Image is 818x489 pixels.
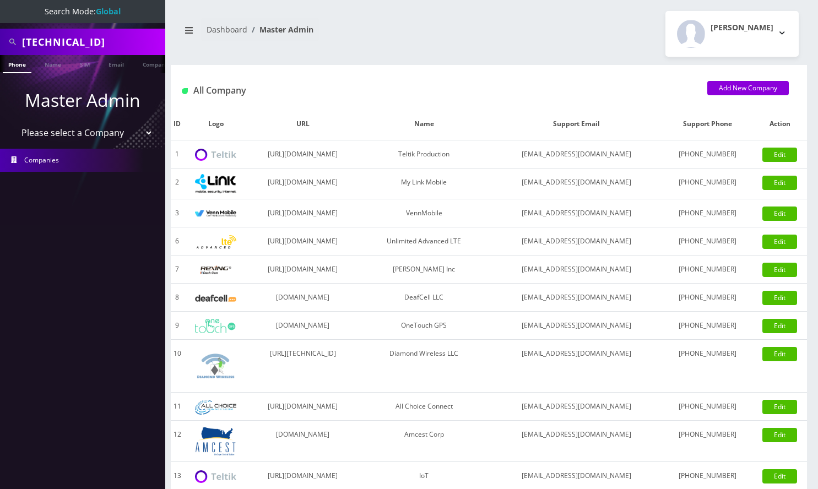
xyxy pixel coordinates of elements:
td: 10 [171,340,183,393]
a: Edit [762,207,797,221]
td: [PHONE_NUMBER] [662,312,752,340]
li: Master Admin [247,24,313,35]
img: Rexing Inc [195,265,236,275]
td: 12 [171,421,183,462]
a: Edit [762,428,797,442]
th: Support Email [490,108,662,140]
td: [URL][DOMAIN_NAME] [248,140,358,169]
img: My Link Mobile [195,174,236,193]
td: [PHONE_NUMBER] [662,284,752,312]
a: Email [103,55,129,72]
td: Diamond Wireless LLC [357,340,490,393]
td: [DOMAIN_NAME] [248,421,358,462]
td: [EMAIL_ADDRESS][DOMAIN_NAME] [490,421,662,462]
td: [URL][DOMAIN_NAME] [248,393,358,421]
a: Edit [762,347,797,361]
td: Amcest Corp [357,421,490,462]
td: 3 [171,199,183,227]
td: [PHONE_NUMBER] [662,227,752,256]
span: Companies [24,155,59,165]
nav: breadcrumb [179,18,481,50]
td: [URL][DOMAIN_NAME] [248,199,358,227]
th: Action [752,108,807,140]
td: [PERSON_NAME] Inc [357,256,490,284]
td: DeafCell LLC [357,284,490,312]
td: All Choice Connect [357,393,490,421]
img: Unlimited Advanced LTE [195,235,236,249]
td: [URL][DOMAIN_NAME] [248,227,358,256]
td: [DOMAIN_NAME] [248,312,358,340]
th: ID [171,108,183,140]
a: Name [39,55,67,72]
td: [PHONE_NUMBER] [662,393,752,421]
td: [URL][DOMAIN_NAME] [248,169,358,199]
button: [PERSON_NAME] [665,11,799,57]
a: Dashboard [207,24,247,35]
a: Add New Company [707,81,789,95]
td: 1 [171,140,183,169]
td: [PHONE_NUMBER] [662,199,752,227]
td: 8 [171,284,183,312]
td: My Link Mobile [357,169,490,199]
td: [PHONE_NUMBER] [662,340,752,393]
a: Edit [762,400,797,414]
td: 9 [171,312,183,340]
td: [EMAIL_ADDRESS][DOMAIN_NAME] [490,393,662,421]
td: [EMAIL_ADDRESS][DOMAIN_NAME] [490,340,662,393]
td: Unlimited Advanced LTE [357,227,490,256]
a: Edit [762,469,797,483]
img: DeafCell LLC [195,295,236,302]
td: [EMAIL_ADDRESS][DOMAIN_NAME] [490,312,662,340]
h2: [PERSON_NAME] [711,23,773,32]
td: [EMAIL_ADDRESS][DOMAIN_NAME] [490,140,662,169]
td: 2 [171,169,183,199]
td: [PHONE_NUMBER] [662,256,752,284]
td: 6 [171,227,183,256]
img: Amcest Corp [195,426,236,456]
td: Teltik Production [357,140,490,169]
td: [URL][TECHNICAL_ID] [248,340,358,393]
td: [DOMAIN_NAME] [248,284,358,312]
td: OneTouch GPS [357,312,490,340]
td: [EMAIL_ADDRESS][DOMAIN_NAME] [490,284,662,312]
a: SIM [74,55,95,72]
td: [EMAIL_ADDRESS][DOMAIN_NAME] [490,256,662,284]
img: IoT [195,470,236,483]
td: [EMAIL_ADDRESS][DOMAIN_NAME] [490,169,662,199]
td: 7 [171,256,183,284]
a: Edit [762,148,797,162]
td: VennMobile [357,199,490,227]
img: Teltik Production [195,149,236,161]
a: Edit [762,319,797,333]
strong: Global [96,6,121,17]
td: 11 [171,393,183,421]
th: Name [357,108,490,140]
img: All Choice Connect [195,400,236,415]
span: Search Mode: [45,6,121,17]
td: [EMAIL_ADDRESS][DOMAIN_NAME] [490,227,662,256]
td: [EMAIL_ADDRESS][DOMAIN_NAME] [490,199,662,227]
a: Edit [762,291,797,305]
a: Edit [762,263,797,277]
a: Edit [762,235,797,249]
td: [PHONE_NUMBER] [662,140,752,169]
a: Edit [762,176,797,190]
a: Company [137,55,174,72]
td: [PHONE_NUMBER] [662,421,752,462]
img: VennMobile [195,210,236,218]
img: All Company [182,88,188,94]
th: URL [248,108,358,140]
th: Support Phone [662,108,752,140]
th: Logo [183,108,248,140]
h1: All Company [182,85,691,96]
input: Search All Companies [22,31,162,52]
a: Phone [3,55,31,73]
img: OneTouch GPS [195,319,236,333]
td: [URL][DOMAIN_NAME] [248,256,358,284]
td: [PHONE_NUMBER] [662,169,752,199]
img: Diamond Wireless LLC [195,345,236,387]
